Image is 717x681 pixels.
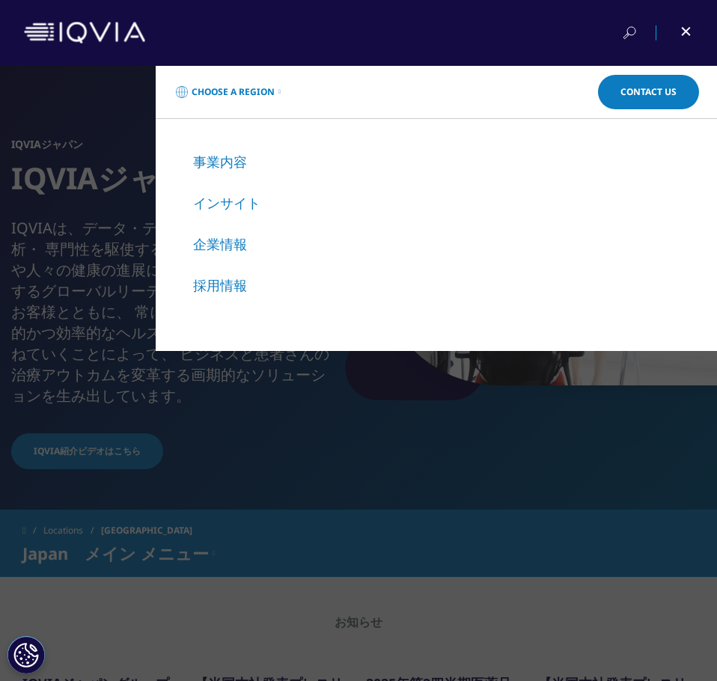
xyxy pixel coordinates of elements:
[620,88,677,97] span: Contact Us
[193,276,247,294] a: 採用情報
[193,235,247,253] a: 企業情報
[193,153,247,171] a: 事業内容
[598,75,699,109] a: Contact Us
[193,194,260,212] a: インサイト
[7,636,45,674] button: Cookie 設定
[192,86,275,98] span: Choose a Region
